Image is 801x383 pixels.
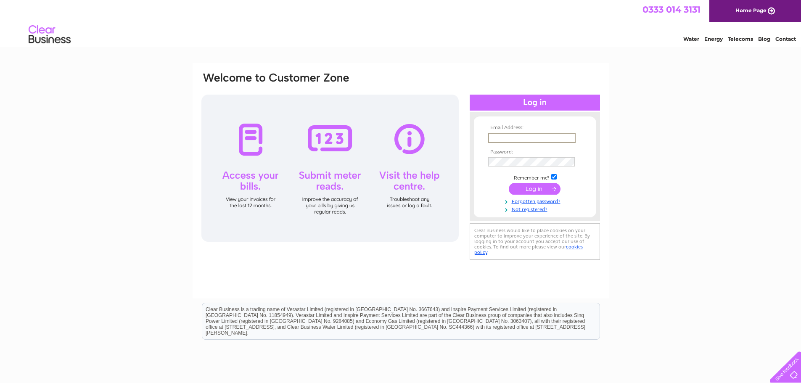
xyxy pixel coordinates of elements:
[728,36,753,42] a: Telecoms
[683,36,699,42] a: Water
[486,125,584,131] th: Email Address:
[488,205,584,213] a: Not registered?
[775,36,796,42] a: Contact
[28,22,71,48] img: logo.png
[642,4,701,15] a: 0333 014 3131
[474,244,583,255] a: cookies policy
[704,36,723,42] a: Energy
[202,5,600,41] div: Clear Business is a trading name of Verastar Limited (registered in [GEOGRAPHIC_DATA] No. 3667643...
[470,223,600,260] div: Clear Business would like to place cookies on your computer to improve your experience of the sit...
[509,183,560,195] input: Submit
[486,173,584,181] td: Remember me?
[758,36,770,42] a: Blog
[486,149,584,155] th: Password:
[488,197,584,205] a: Forgotten password?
